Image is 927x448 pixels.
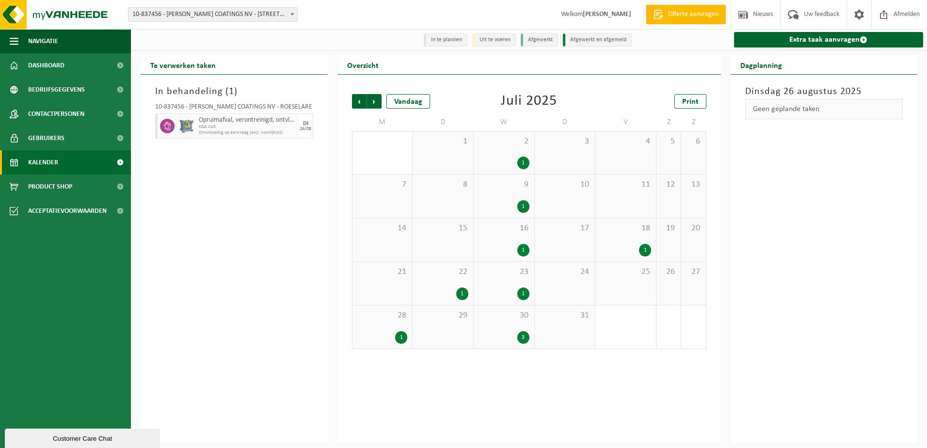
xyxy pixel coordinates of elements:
span: Opruimafval, verontreinigd, ontvlambaar [199,116,296,124]
span: 9 [479,179,529,190]
span: Dashboard [28,53,64,78]
span: Volgende [367,94,382,109]
span: 2 [479,136,529,147]
div: 1 [456,288,468,300]
span: 10 [540,179,591,190]
span: 25 [600,267,651,277]
span: Print [682,98,699,106]
span: 1 [229,87,234,96]
div: Juli 2025 [501,94,557,109]
span: Offerte aanvragen [666,10,721,19]
span: 6 [686,136,701,147]
div: 3 [517,331,529,344]
span: Acceptatievoorwaarden [28,199,107,223]
span: 10-837456 - DEBAL COATINGS NV - 8800 ROESELARE, ONLEDEBEEKSTRAAT 9 [128,8,297,21]
a: Extra taak aanvragen [734,32,924,48]
span: KGA Colli [199,124,296,130]
span: Kalender [28,150,58,175]
li: In te plannen [424,33,467,47]
span: 24 [540,267,591,277]
h3: Dinsdag 26 augustus 2025 [745,84,903,99]
span: 5 [661,136,676,147]
div: 1 [517,200,529,213]
span: 23 [479,267,529,277]
li: Afgewerkt [521,33,558,47]
span: Bedrijfsgegevens [28,78,85,102]
td: D [413,113,474,131]
span: Gebruikers [28,126,64,150]
div: Geen geplande taken [745,99,903,119]
iframe: chat widget [5,427,162,448]
span: 12 [661,179,676,190]
div: 1 [517,157,529,169]
strong: [PERSON_NAME] [583,11,631,18]
span: Contactpersonen [28,102,84,126]
div: 1 [517,244,529,256]
span: Vorige [352,94,367,109]
span: 19 [661,223,676,234]
span: 8 [417,179,468,190]
li: Uit te voeren [472,33,516,47]
img: PB-AP-0800-MET-02-01 [179,119,194,133]
span: 16 [479,223,529,234]
div: 10-837456 - [PERSON_NAME] COATINGS NV - ROESELARE [155,104,313,113]
span: 28 [357,310,408,321]
span: Omwisseling op aanvraag (excl. voorrijkost) [199,130,296,136]
span: 31 [540,310,591,321]
span: 4 [600,136,651,147]
span: 26 [661,267,676,277]
td: W [474,113,535,131]
div: DI [303,121,308,127]
span: 18 [600,223,651,234]
span: 15 [417,223,468,234]
div: 26/08 [300,127,311,131]
span: 30 [479,310,529,321]
h2: Overzicht [337,55,388,74]
td: Z [681,113,706,131]
span: 17 [540,223,591,234]
span: 3 [540,136,591,147]
li: Afgewerkt en afgemeld [563,33,632,47]
td: Z [656,113,681,131]
td: V [595,113,656,131]
h3: In behandeling ( ) [155,84,313,99]
td: D [535,113,596,131]
span: 22 [417,267,468,277]
a: Print [674,94,706,109]
td: M [352,113,413,131]
span: Product Shop [28,175,72,199]
span: 14 [357,223,408,234]
span: 11 [600,179,651,190]
h2: Te verwerken taken [141,55,225,74]
span: 20 [686,223,701,234]
span: 13 [686,179,701,190]
span: 21 [357,267,408,277]
span: 10-837456 - DEBAL COATINGS NV - 8800 ROESELARE, ONLEDEBEEKSTRAAT 9 [128,7,298,22]
span: 29 [417,310,468,321]
span: 27 [686,267,701,277]
span: 7 [357,179,408,190]
a: Offerte aanvragen [646,5,726,24]
div: Vandaag [386,94,430,109]
span: Navigatie [28,29,58,53]
div: 1 [639,244,651,256]
span: 1 [417,136,468,147]
div: 1 [517,288,529,300]
h2: Dagplanning [731,55,792,74]
div: 1 [395,331,407,344]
